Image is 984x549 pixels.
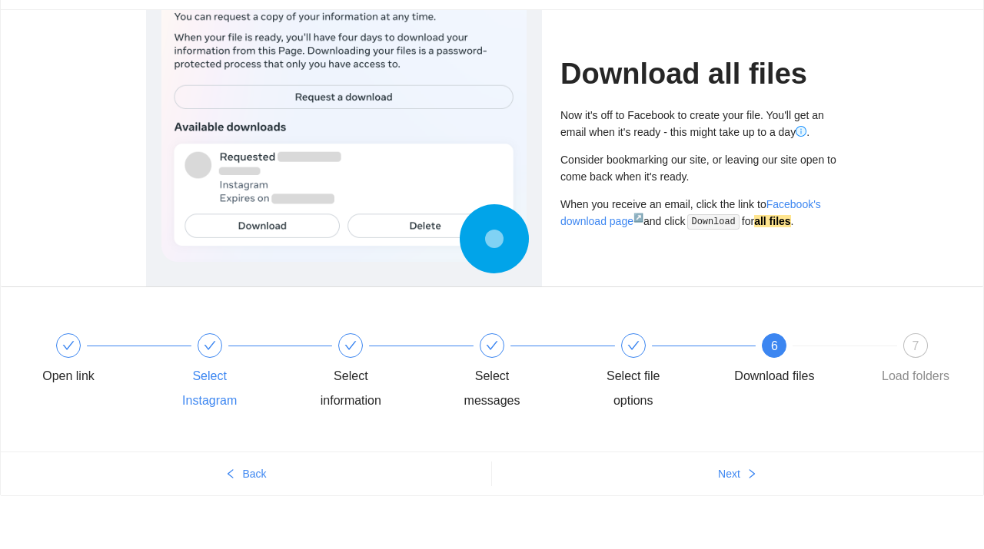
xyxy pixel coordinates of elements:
div: 7Load folders [871,333,960,389]
span: right [746,468,757,481]
div: 6Download files [730,333,871,389]
div: Select information [306,333,447,413]
code: Download [687,214,740,230]
span: 7 [913,339,919,352]
span: Next [718,465,740,482]
div: Download files [734,364,814,389]
strong: all files [754,215,790,227]
div: Select file options [589,333,730,413]
a: Facebook's download page↗ [560,198,821,227]
div: Open link [42,364,95,389]
div: Now it's off to Facebook to create your file. You'll get an email when it's ready - this might ta... [560,107,838,141]
h1: Download all files [560,56,838,92]
span: info-circle [796,126,806,137]
span: 6 [771,339,778,352]
span: check [204,339,216,352]
button: Nextright [492,461,983,486]
div: Consider bookmarking our site, or leaving our site open to come back when it's ready. [560,151,838,185]
div: Load folders [882,364,949,389]
div: When you receive an email, click the link to and click for . [560,196,838,230]
div: Select messages [447,364,537,413]
div: Select information [306,364,395,413]
div: Open link [24,333,165,389]
div: Select Instagram [165,333,307,413]
span: check [344,339,357,352]
span: check [627,339,640,352]
div: Select file options [589,364,678,413]
div: Select messages [447,333,589,413]
button: leftBack [1,461,491,486]
span: check [62,339,75,352]
span: check [486,339,498,352]
span: left [225,468,236,481]
sup: ↗ [633,213,643,222]
div: Select Instagram [165,364,254,413]
span: Back [242,465,266,482]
